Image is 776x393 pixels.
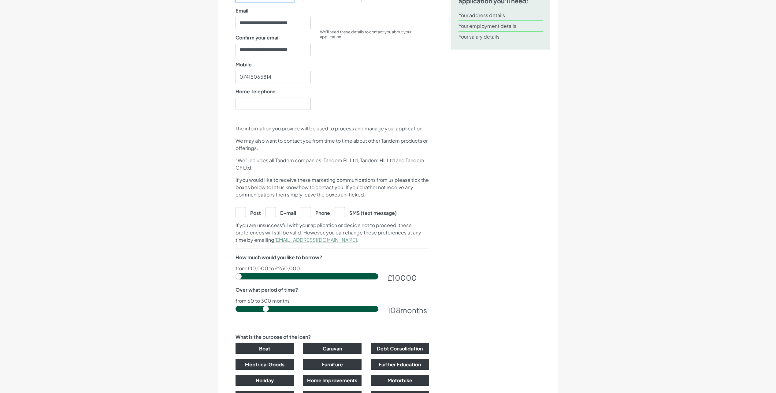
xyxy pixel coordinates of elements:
label: Post [236,207,261,217]
li: Your employment details [459,21,543,32]
label: Phone [301,207,330,217]
label: SMS (text message) [335,207,397,217]
label: How much would you like to borrow? [236,254,322,261]
div: months [388,305,429,316]
a: [EMAIL_ADDRESS][DOMAIN_NAME] [274,237,357,243]
button: Home Improvements [303,375,362,386]
div: £ [388,272,429,283]
label: Confirm your email [236,34,280,41]
button: Debt Consolidation [371,343,429,354]
label: Email [236,7,248,14]
p: “We” includes all Tandem companies; Tandem PL Ltd, Tandem HL Ltd and Tandem CF Ltd. [236,157,429,171]
button: Holiday [236,375,294,386]
span: 108 [388,305,400,315]
p: from £10,000 to £250,000 [236,266,429,271]
p: The information you provide will be used to process and manage your application. [236,125,429,132]
span: 10000 [392,273,417,282]
button: Boat [236,343,294,354]
label: Home Telephone [236,88,276,95]
li: Your address details [459,10,543,21]
label: E-mail [265,207,296,217]
button: Electrical Goods [236,359,294,370]
button: Caravan [303,343,362,354]
button: Motorbike [371,375,429,386]
p: We may also want to contact you from time to time about other Tandem products or offerings. [236,137,429,152]
p: If you would like to receive these marketing communications from us please tick the boxes below t... [236,176,429,198]
p: If you are unsuccessful with your application or decide not to proceed, these preferences will st... [236,222,429,244]
label: Over what period of time? [236,286,298,294]
label: Mobile [236,61,252,68]
p: from 60 to 300 months [236,298,429,303]
label: What is the purpose of the loan? [236,333,311,341]
button: Further Education [371,359,429,370]
button: Furniture [303,359,362,370]
small: We’ll need these details to contact you about your application. [320,29,411,39]
li: Your salary details [459,32,543,42]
